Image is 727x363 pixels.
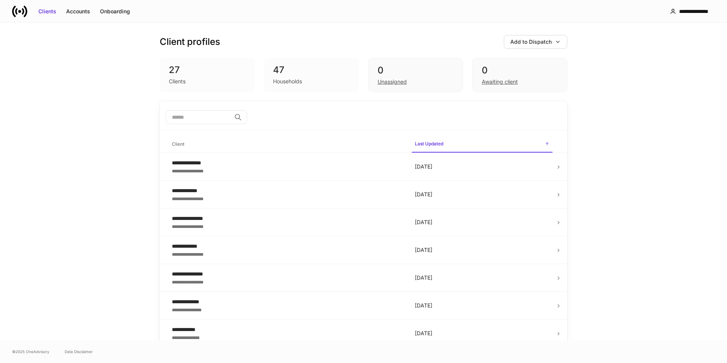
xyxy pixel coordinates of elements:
p: [DATE] [415,246,549,254]
div: 47 [273,64,350,76]
div: Accounts [66,8,90,15]
h6: Client [172,140,184,148]
div: Clients [38,8,56,15]
p: [DATE] [415,274,549,282]
p: [DATE] [415,330,549,337]
span: Client [169,137,406,152]
div: Add to Dispatch [510,38,552,46]
div: 0Unassigned [368,58,463,92]
p: [DATE] [415,163,549,170]
button: Accounts [61,5,95,18]
a: Data Disclaimer [65,349,93,355]
p: [DATE] [415,302,549,309]
h3: Client profiles [160,36,220,48]
span: Last Updated [412,136,552,153]
h6: Last Updated [415,140,443,147]
div: Onboarding [100,8,130,15]
div: 0 [378,64,454,76]
div: Awaiting client [482,78,518,86]
div: 0 [482,64,558,76]
div: Unassigned [378,78,407,86]
button: Add to Dispatch [504,35,567,49]
div: 27 [169,64,246,76]
div: Households [273,78,302,85]
button: Clients [33,5,61,18]
button: Onboarding [95,5,135,18]
div: Clients [169,78,186,85]
p: [DATE] [415,191,549,198]
p: [DATE] [415,218,549,226]
div: 0Awaiting client [472,58,567,92]
span: © 2025 OneAdvisory [12,349,49,355]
